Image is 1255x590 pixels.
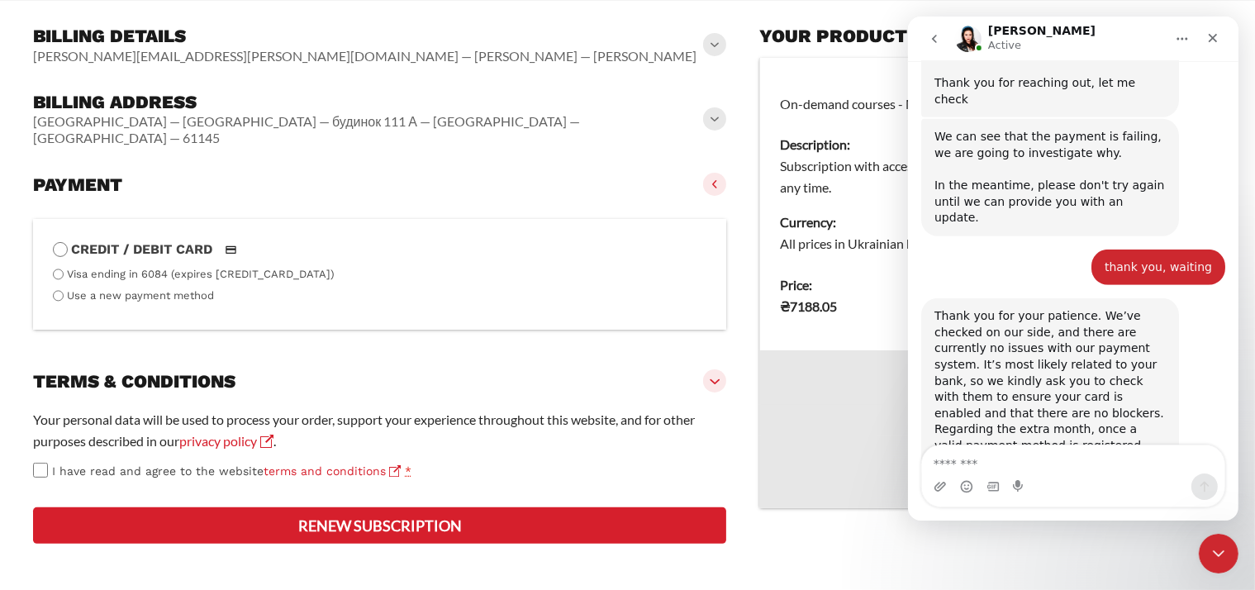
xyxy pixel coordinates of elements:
textarea: Message… [14,429,316,457]
button: Emoji picker [52,464,65,477]
dt: Currency: [780,212,1202,233]
button: Send a message… [283,457,310,483]
abbr: required [405,464,411,478]
div: Thank you for your patience. We’ve checked on our side, and there are currently no issues with ou... [13,282,271,480]
div: Regarding the extra month, once a valid payment method is registered, the additional month will b... [26,405,258,469]
input: I have read and agree to the websiteterms and conditions * [33,463,48,478]
input: Credit / Debit CardCredit / Debit Card [53,242,68,257]
label: Use a new payment method [67,289,214,302]
th: Total [760,436,1100,509]
img: Credit / Debit Card [216,240,246,259]
a: privacy policy [179,433,273,449]
bdi: 7188.05 [780,298,837,314]
dt: Description: [780,134,1202,155]
button: Upload attachment [26,464,39,477]
button: Renew subscription [33,507,726,544]
a: terms and conditions [264,464,401,478]
span: I have read and agree to the website [52,464,401,478]
div: Kimberly says… [13,282,317,516]
dd: All prices in Ukrainian hryvnia. [780,233,1202,255]
vaadin-horizontal-layout: [PERSON_NAME][EMAIL_ADDRESS][PERSON_NAME][DOMAIN_NAME] — [PERSON_NAME] — [PERSON_NAME] [33,48,696,64]
h3: Payment [33,174,122,197]
label: Credit / Debit Card [53,239,706,260]
div: Thank you for your patience. We’ve checked on our side, and there are currently no issues with ou... [26,292,258,405]
vaadin-horizontal-layout: [GEOGRAPHIC_DATA] — [GEOGRAPHIC_DATA] — будинок 111 А — [GEOGRAPHIC_DATA] — [GEOGRAPHIC_DATA] — 6... [33,113,706,146]
p: Your personal data will be used to process your order, support your experience throughout this we... [33,409,726,452]
th: Subtotal [760,350,1100,405]
h3: Billing address [33,91,706,114]
td: On-demand courses - Monthly [760,58,1222,264]
h3: Billing details [33,25,696,48]
th: Tax [760,405,1100,436]
span: ₴ [780,298,790,314]
button: Start recording [105,464,118,477]
button: Gif picker [78,464,92,477]
label: Visa ending in 6084 (expires [CREDIT_CARD_DATA]) [67,268,335,280]
iframe: Intercom live chat [908,17,1238,521]
iframe: Intercom live chat [1199,534,1238,573]
dd: Subscription with access to on-demand courses for a single user. Cancel any time. [780,155,1202,198]
dt: Price: [780,274,1202,296]
h3: Terms & conditions [33,370,235,393]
